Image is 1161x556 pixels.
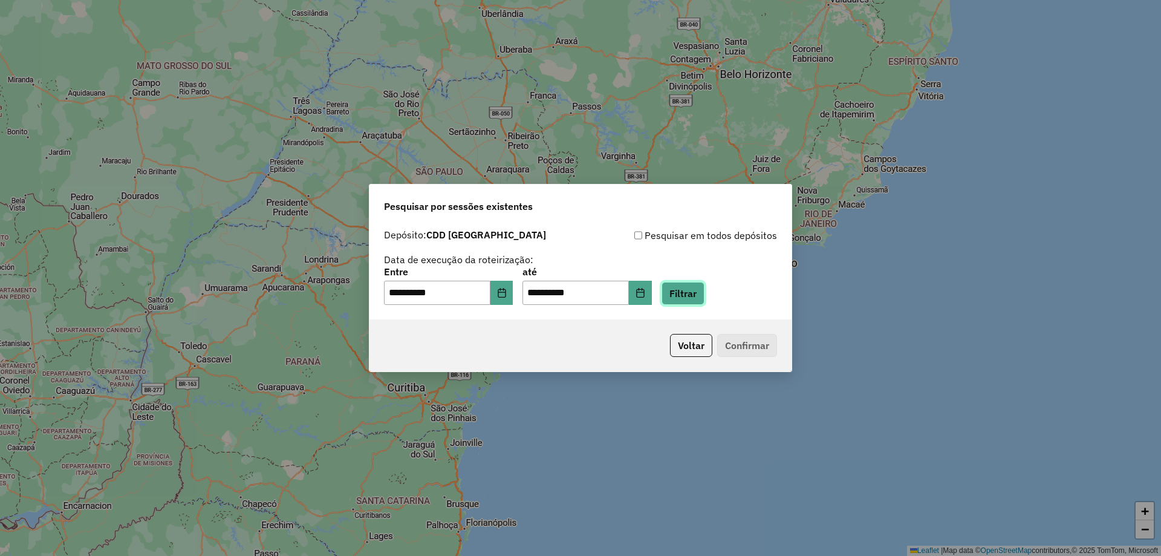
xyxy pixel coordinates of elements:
[580,228,777,243] div: Pesquisar em todos depósitos
[629,281,652,305] button: Choose Date
[670,334,712,357] button: Voltar
[384,252,533,267] label: Data de execução da roteirização:
[384,199,533,214] span: Pesquisar por sessões existentes
[662,282,704,305] button: Filtrar
[490,281,513,305] button: Choose Date
[384,264,513,279] label: Entre
[522,264,651,279] label: até
[426,229,546,241] strong: CDD [GEOGRAPHIC_DATA]
[384,227,546,242] label: Depósito:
